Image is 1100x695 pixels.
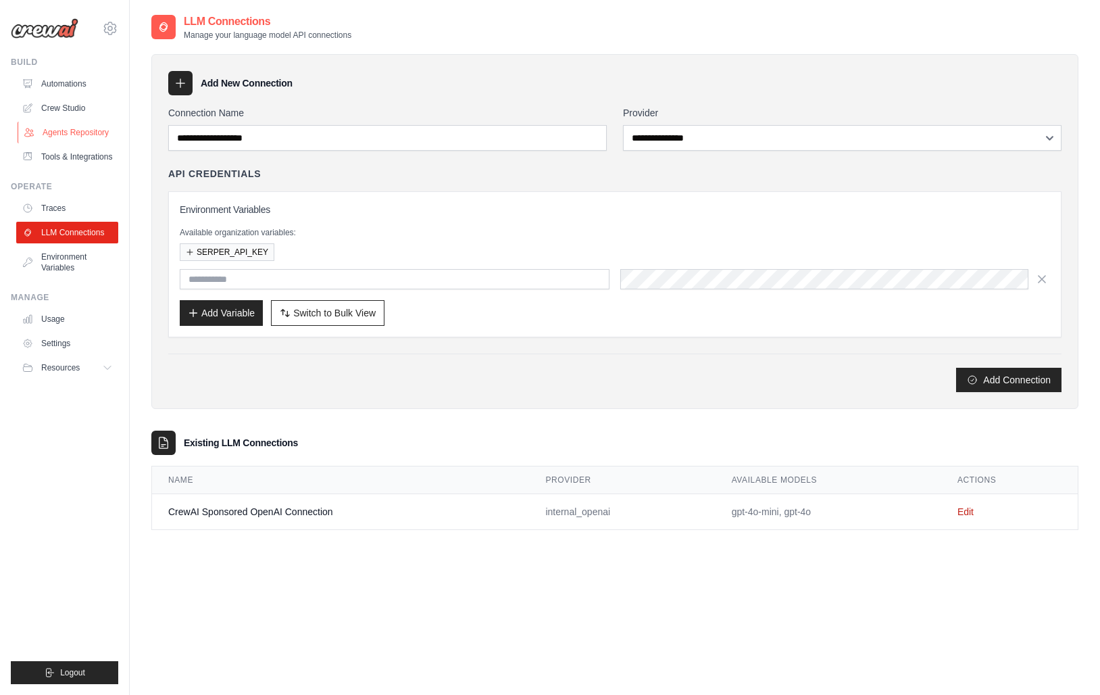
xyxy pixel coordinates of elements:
p: Manage your language model API connections [184,30,351,41]
a: Traces [16,197,118,219]
img: Logo [11,18,78,39]
div: Build [11,57,118,68]
h3: Add New Connection [201,76,293,90]
a: Environment Variables [16,246,118,279]
th: Available Models [716,466,941,494]
td: CrewAI Sponsored OpenAI Connection [152,494,529,530]
th: Name [152,466,529,494]
a: Settings [16,333,118,354]
button: Resources [16,357,118,379]
div: Manage [11,292,118,303]
span: Resources [41,362,80,373]
span: Logout [60,667,85,678]
span: Switch to Bulk View [293,306,376,320]
a: Edit [957,506,974,517]
button: Add Variable [180,300,263,326]
th: Provider [529,466,715,494]
h2: LLM Connections [184,14,351,30]
label: Provider [623,106,1061,120]
h3: Environment Variables [180,203,1050,216]
label: Connection Name [168,106,607,120]
td: gpt-4o-mini, gpt-4o [716,494,941,530]
p: Available organization variables: [180,227,1050,238]
td: internal_openai [529,494,715,530]
a: Automations [16,73,118,95]
h3: Existing LLM Connections [184,436,298,450]
button: Switch to Bulk View [271,300,384,326]
div: Operate [11,181,118,192]
a: LLM Connections [16,222,118,243]
th: Actions [941,466,1078,494]
a: Tools & Integrations [16,146,118,168]
a: Crew Studio [16,97,118,119]
a: Agents Repository [18,122,120,143]
button: Logout [11,661,118,684]
button: Add Connection [956,368,1061,392]
a: Usage [16,308,118,330]
h4: API Credentials [168,167,261,181]
button: SERPER_API_KEY [180,243,274,261]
